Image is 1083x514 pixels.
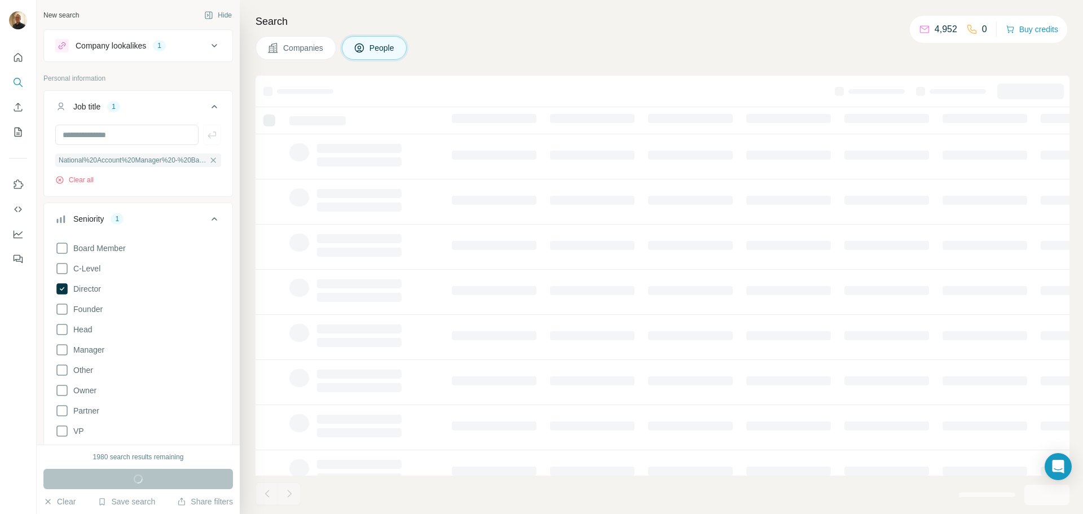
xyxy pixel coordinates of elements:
[9,72,27,93] button: Search
[9,122,27,142] button: My lists
[256,14,1069,29] h4: Search
[107,102,120,112] div: 1
[153,41,166,51] div: 1
[69,304,103,315] span: Founder
[44,93,232,125] button: Job title1
[935,23,957,36] p: 4,952
[44,205,232,237] button: Seniority1
[9,47,27,68] button: Quick start
[69,283,101,295] span: Director
[98,496,155,507] button: Save search
[369,42,395,54] span: People
[69,405,99,416] span: Partner
[76,40,146,51] div: Company lookalikes
[69,425,84,437] span: VP
[73,101,100,112] div: Job title
[69,364,93,376] span: Other
[196,7,240,24] button: Hide
[69,263,100,274] span: C-Level
[55,175,94,185] button: Clear all
[1006,21,1058,37] button: Buy credits
[283,42,324,54] span: Companies
[9,11,27,29] img: Avatar
[9,224,27,244] button: Dashboard
[9,249,27,269] button: Feedback
[93,452,184,462] div: 1980 search results remaining
[43,73,233,84] p: Personal information
[44,32,232,59] button: Company lookalikes1
[9,199,27,219] button: Use Surfe API
[69,324,92,335] span: Head
[69,385,96,396] span: Owner
[73,213,104,225] div: Seniority
[177,496,233,507] button: Share filters
[982,23,987,36] p: 0
[43,496,76,507] button: Clear
[59,155,206,165] span: National%20Account%20Manager%20-%20Baking
[111,214,124,224] div: 1
[9,97,27,117] button: Enrich CSV
[69,344,104,355] span: Manager
[1045,453,1072,480] div: Open Intercom Messenger
[9,174,27,195] button: Use Surfe on LinkedIn
[43,10,79,20] div: New search
[69,243,126,254] span: Board Member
